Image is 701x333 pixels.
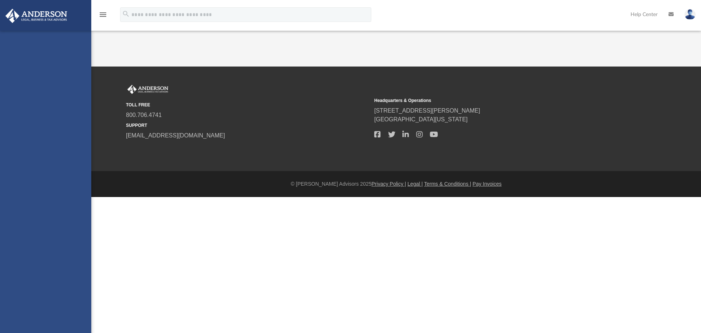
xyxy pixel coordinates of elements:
a: [GEOGRAPHIC_DATA][US_STATE] [374,116,468,122]
a: menu [99,14,107,19]
a: [STREET_ADDRESS][PERSON_NAME] [374,107,480,114]
a: Pay Invoices [472,181,501,187]
img: User Pic [685,9,696,20]
div: © [PERSON_NAME] Advisors 2025 [91,180,701,188]
i: menu [99,10,107,19]
small: TOLL FREE [126,102,369,108]
a: Terms & Conditions | [424,181,471,187]
img: Anderson Advisors Platinum Portal [3,9,69,23]
small: SUPPORT [126,122,369,129]
a: 800.706.4741 [126,112,162,118]
a: [EMAIL_ADDRESS][DOMAIN_NAME] [126,132,225,139]
small: Headquarters & Operations [374,97,617,104]
img: Anderson Advisors Platinum Portal [126,85,170,94]
a: Privacy Policy | [372,181,406,187]
a: Legal | [407,181,423,187]
i: search [122,10,130,18]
